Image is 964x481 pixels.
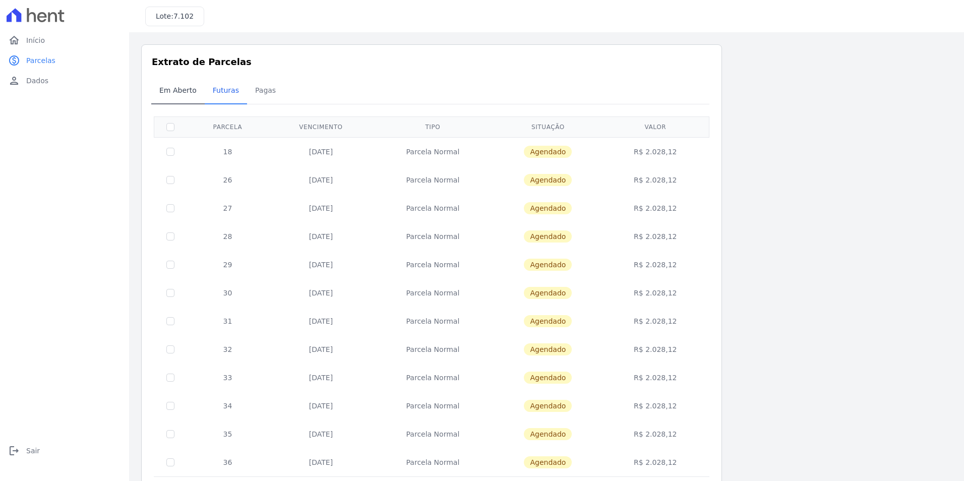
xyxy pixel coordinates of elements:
td: R$ 2.028,12 [604,251,707,279]
th: Situação [493,116,604,137]
i: paid [8,54,20,67]
td: 36 [187,448,269,476]
span: Agendado [524,230,572,243]
a: Pagas [247,78,284,104]
td: R$ 2.028,12 [604,279,707,307]
td: [DATE] [269,392,373,420]
td: R$ 2.028,12 [604,392,707,420]
i: logout [8,445,20,457]
td: 28 [187,222,269,251]
td: 26 [187,166,269,194]
td: Parcela Normal [373,222,493,251]
span: Agendado [524,259,572,271]
td: 33 [187,364,269,392]
td: R$ 2.028,12 [604,137,707,166]
td: R$ 2.028,12 [604,222,707,251]
td: R$ 2.028,12 [604,307,707,335]
td: [DATE] [269,420,373,448]
td: Parcela Normal [373,364,493,392]
a: logoutSair [4,441,125,461]
td: Parcela Normal [373,279,493,307]
th: Parcela [187,116,269,137]
td: 34 [187,392,269,420]
span: Agendado [524,146,572,158]
td: 32 [187,335,269,364]
span: Parcelas [26,55,55,66]
th: Vencimento [269,116,373,137]
h3: Lote: [156,11,194,22]
th: Valor [604,116,707,137]
td: [DATE] [269,166,373,194]
td: Parcela Normal [373,335,493,364]
td: R$ 2.028,12 [604,448,707,476]
span: Agendado [524,343,572,355]
td: 35 [187,420,269,448]
th: Tipo [373,116,493,137]
td: [DATE] [269,222,373,251]
span: Agendado [524,372,572,384]
td: 31 [187,307,269,335]
a: homeInício [4,30,125,50]
td: [DATE] [269,251,373,279]
td: Parcela Normal [373,392,493,420]
td: 29 [187,251,269,279]
td: [DATE] [269,364,373,392]
a: Futuras [205,78,247,104]
td: Parcela Normal [373,251,493,279]
span: Em Aberto [153,80,203,100]
i: home [8,34,20,46]
span: 7.102 [173,12,194,20]
td: Parcela Normal [373,307,493,335]
td: 27 [187,194,269,222]
span: Sair [26,446,40,456]
span: Agendado [524,428,572,440]
span: Agendado [524,287,572,299]
td: [DATE] [269,448,373,476]
span: Agendado [524,400,572,412]
td: Parcela Normal [373,448,493,476]
td: R$ 2.028,12 [604,194,707,222]
td: R$ 2.028,12 [604,364,707,392]
span: Agendado [524,456,572,468]
a: paidParcelas [4,50,125,71]
td: [DATE] [269,279,373,307]
a: Em Aberto [151,78,205,104]
td: [DATE] [269,137,373,166]
span: Início [26,35,45,45]
td: R$ 2.028,12 [604,420,707,448]
td: Parcela Normal [373,420,493,448]
i: person [8,75,20,87]
span: Pagas [249,80,282,100]
td: Parcela Normal [373,166,493,194]
td: Parcela Normal [373,194,493,222]
td: 18 [187,137,269,166]
td: 30 [187,279,269,307]
span: Agendado [524,202,572,214]
span: Futuras [207,80,245,100]
td: [DATE] [269,194,373,222]
a: personDados [4,71,125,91]
span: Dados [26,76,48,86]
td: [DATE] [269,335,373,364]
td: R$ 2.028,12 [604,335,707,364]
td: [DATE] [269,307,373,335]
span: Agendado [524,315,572,327]
td: Parcela Normal [373,137,493,166]
td: R$ 2.028,12 [604,166,707,194]
h3: Extrato de Parcelas [152,55,711,69]
span: Agendado [524,174,572,186]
